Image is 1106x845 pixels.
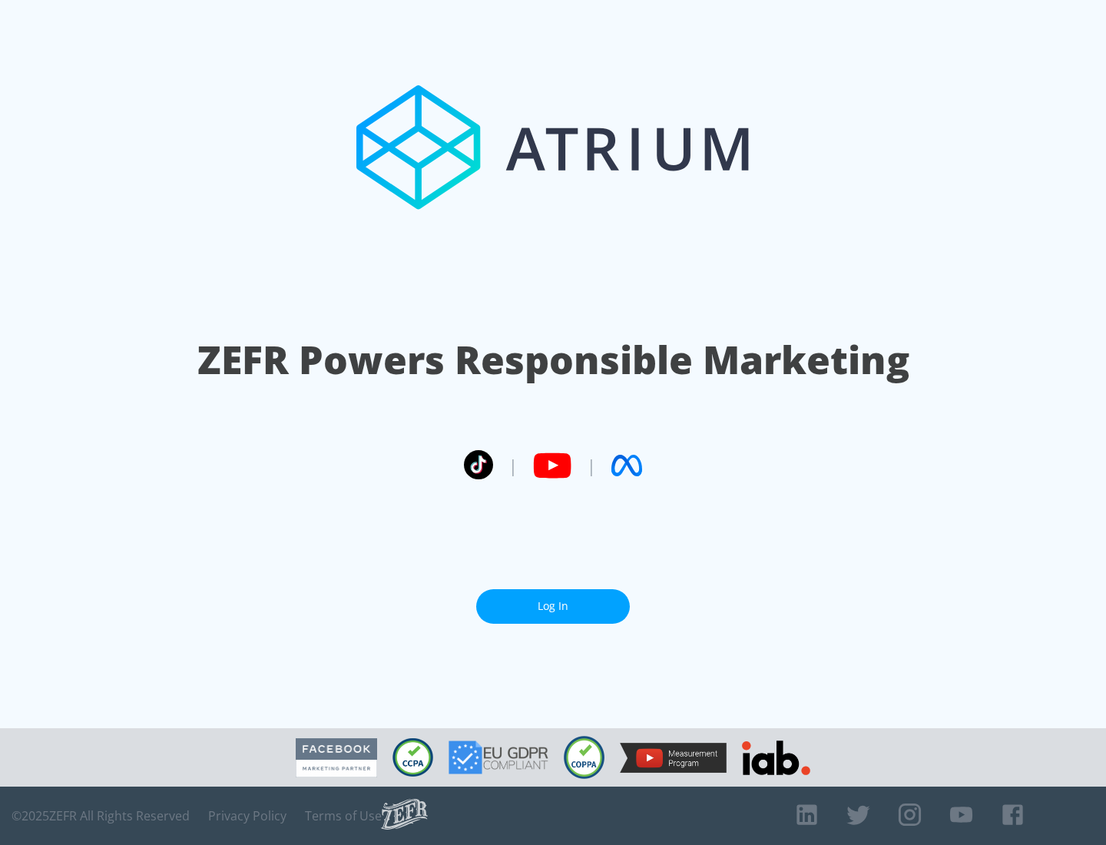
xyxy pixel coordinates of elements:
img: YouTube Measurement Program [620,743,727,773]
img: GDPR Compliant [449,741,548,774]
h1: ZEFR Powers Responsible Marketing [197,333,909,386]
img: COPPA Compliant [564,736,604,779]
img: Facebook Marketing Partner [296,738,377,777]
span: © 2025 ZEFR All Rights Reserved [12,808,190,823]
img: IAB [742,741,810,775]
span: | [508,454,518,477]
a: Log In [476,589,630,624]
a: Terms of Use [305,808,382,823]
span: | [587,454,596,477]
img: CCPA Compliant [392,738,433,777]
a: Privacy Policy [208,808,286,823]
